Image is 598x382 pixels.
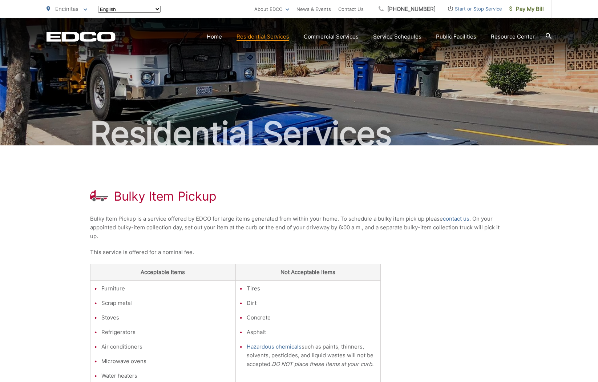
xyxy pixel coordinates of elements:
[304,32,359,41] a: Commercial Services
[247,284,377,293] li: Tires
[247,342,302,351] a: Hazardous chemicals
[141,269,185,276] strong: Acceptable Items
[90,248,508,257] p: This service is offered for a nominal fee.
[491,32,535,41] a: Resource Center
[114,189,217,204] h1: Bulky Item Pickup
[47,32,116,42] a: EDCD logo. Return to the homepage.
[101,371,232,380] li: Water heaters
[373,32,421,41] a: Service Schedules
[101,342,232,351] li: Air conditioners
[47,116,551,152] h2: Residential Services
[101,328,232,337] li: Refrigerators
[247,313,377,322] li: Concrete
[98,6,161,13] select: Select a language
[436,32,476,41] a: Public Facilities
[247,328,377,337] li: Asphalt
[296,5,331,13] a: News & Events
[509,5,544,13] span: Pay My Bill
[90,214,508,241] p: Bulky Item Pickup is a service offered by EDCO for large items generated from within your home. T...
[272,361,373,367] em: DO NOT place these items at your curb.
[247,342,377,369] li: such as paints, thinners, solvents, pesticides, and liquid wastes will not be accepted.
[443,214,469,223] a: contact us
[254,5,289,13] a: About EDCO
[101,313,232,322] li: Stoves
[207,32,222,41] a: Home
[101,357,232,366] li: Microwave ovens
[101,284,232,293] li: Furniture
[280,269,335,276] strong: Not Acceptable Items
[101,299,232,307] li: Scrap metal
[338,5,364,13] a: Contact Us
[237,32,289,41] a: Residential Services
[55,5,78,12] span: Encinitas
[247,299,377,307] li: Dirt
